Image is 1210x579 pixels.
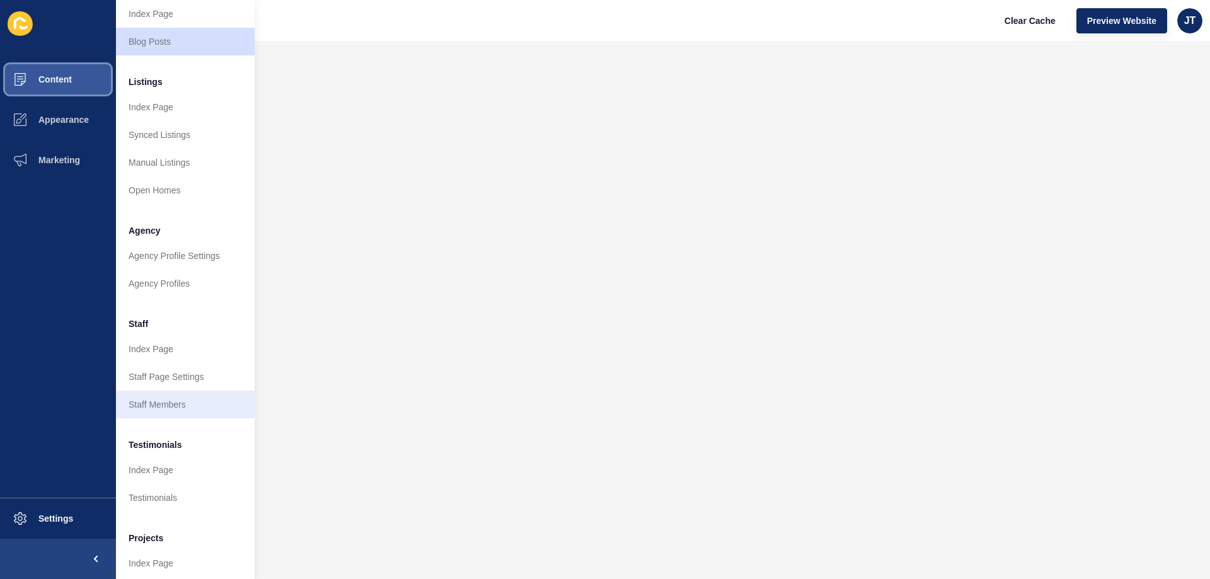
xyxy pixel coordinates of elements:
a: Staff Page Settings [116,363,255,391]
a: Testimonials [116,484,255,512]
span: Staff [129,318,148,330]
button: Clear Cache [994,8,1066,33]
span: Projects [129,532,163,544]
span: Testimonials [129,439,182,451]
a: Index Page [116,335,255,363]
a: Index Page [116,549,255,577]
a: Synced Listings [116,121,255,149]
a: Index Page [116,456,255,484]
button: Preview Website [1076,8,1167,33]
a: Open Homes [116,176,255,204]
span: JT [1184,14,1196,27]
span: Clear Cache [1005,14,1056,27]
a: Staff Members [116,391,255,418]
span: Preview Website [1087,14,1156,27]
a: Agency Profile Settings [116,242,255,270]
span: Listings [129,76,163,88]
a: Agency Profiles [116,270,255,297]
span: Agency [129,224,161,237]
a: Blog Posts [116,28,255,55]
a: Manual Listings [116,149,255,176]
a: Index Page [116,93,255,121]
